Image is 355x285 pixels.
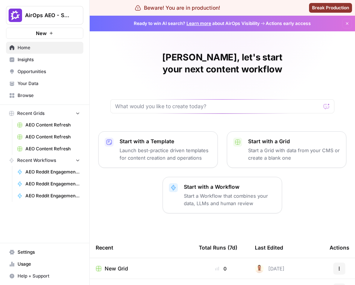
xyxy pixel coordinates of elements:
[135,4,220,12] div: Beware! You are in production!
[14,131,83,143] a: AEO Content Refresh
[14,190,83,202] a: AEO Reddit Engagement - Fork
[110,51,334,75] h1: [PERSON_NAME], let's start your next content workflow
[6,6,83,25] button: Workspace: AirOps AEO - Single Brand (Gong)
[6,155,83,166] button: Recent Workflows
[6,78,83,90] a: Your Data
[248,147,340,162] p: Start a Grid with data from your CMS or create a blank one
[25,192,80,199] span: AEO Reddit Engagement - Fork
[18,92,80,99] span: Browse
[248,138,340,145] p: Start with a Grid
[120,147,212,162] p: Launch best-practice driven templates for content creation and operations
[17,157,56,164] span: Recent Workflows
[96,265,187,272] a: New Grid
[18,44,80,51] span: Home
[120,138,212,145] p: Start with a Template
[18,249,80,256] span: Settings
[14,119,83,131] a: AEO Content Refresh
[227,131,346,168] button: Start with a GridStart a Grid with data from your CMS or create a blank one
[186,21,211,26] a: Learn more
[199,237,237,258] div: Total Runs (7d)
[115,103,321,110] input: What would you like to create today?
[312,4,349,11] span: Break Production
[14,178,83,190] a: AEO Reddit Engagement - Fork
[255,264,264,273] img: n02y6dxk2kpdk487jkjae1zkvp35
[105,265,128,272] span: New Grid
[25,134,80,140] span: AEO Content Refresh
[17,110,44,117] span: Recent Grids
[18,273,80,279] span: Help + Support
[163,177,282,213] button: Start with a WorkflowStart a Workflow that combines your data, LLMs and human review
[266,20,311,27] span: Actions early access
[134,20,260,27] span: Ready to win AI search? about AirOps Visibility
[18,261,80,267] span: Usage
[6,90,83,101] a: Browse
[6,54,83,66] a: Insights
[6,270,83,282] button: Help + Support
[96,237,187,258] div: Recent
[6,66,83,78] a: Opportunities
[6,42,83,54] a: Home
[25,122,80,128] span: AEO Content Refresh
[330,237,349,258] div: Actions
[98,131,218,168] button: Start with a TemplateLaunch best-practice driven templates for content creation and operations
[14,166,83,178] a: AEO Reddit Engagement - Fork
[9,9,22,22] img: AirOps AEO - Single Brand (Gong) Logo
[6,28,83,39] button: New
[25,181,80,187] span: AEO Reddit Engagement - Fork
[25,12,70,19] span: AirOps AEO - Single Brand (Gong)
[14,143,83,155] a: AEO Content Refresh
[309,3,352,13] button: Break Production
[255,237,283,258] div: Last Edited
[25,169,80,175] span: AEO Reddit Engagement - Fork
[25,145,80,152] span: AEO Content Refresh
[184,192,276,207] p: Start a Workflow that combines your data, LLMs and human review
[36,29,47,37] span: New
[255,264,284,273] div: [DATE]
[184,183,276,191] p: Start with a Workflow
[18,68,80,75] span: Opportunities
[6,258,83,270] a: Usage
[6,246,83,258] a: Settings
[6,108,83,119] button: Recent Grids
[199,265,243,272] div: 0
[18,80,80,87] span: Your Data
[18,56,80,63] span: Insights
